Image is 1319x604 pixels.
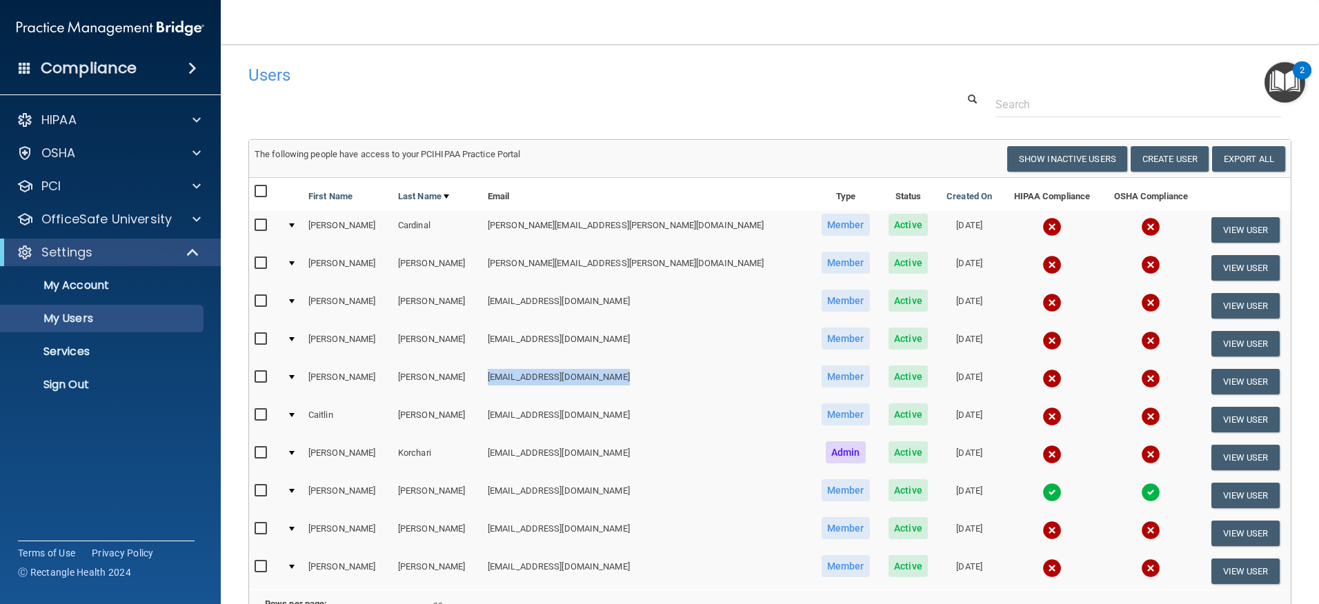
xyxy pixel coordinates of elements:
img: cross.ca9f0e7f.svg [1141,217,1160,236]
td: [PERSON_NAME] [303,439,393,476]
a: Export All [1212,146,1285,172]
td: [PERSON_NAME] [393,363,482,401]
td: [DATE] [937,325,1002,363]
td: [PERSON_NAME] [393,514,482,552]
a: Privacy Policy [92,546,154,560]
img: cross.ca9f0e7f.svg [1141,331,1160,350]
td: [PERSON_NAME] [393,552,482,590]
button: View User [1211,255,1280,281]
a: HIPAA [17,112,201,128]
img: tick.e7d51cea.svg [1042,483,1062,502]
span: Active [889,403,928,425]
td: [PERSON_NAME] [393,401,482,439]
th: Email [482,178,812,211]
span: Member [822,365,870,387]
span: Member [822,328,870,350]
th: HIPAA Compliance [1002,178,1102,211]
a: OSHA [17,145,201,161]
p: My Users [9,312,197,325]
button: View User [1211,483,1280,508]
td: [DATE] [937,287,1002,325]
td: [DATE] [937,476,1002,514]
span: Active [889,252,928,274]
td: [EMAIL_ADDRESS][DOMAIN_NAME] [482,439,812,476]
td: [EMAIL_ADDRESS][DOMAIN_NAME] [482,363,812,401]
img: cross.ca9f0e7f.svg [1042,558,1062,578]
button: View User [1211,293,1280,319]
h4: Compliance [41,59,137,78]
td: [EMAIL_ADDRESS][DOMAIN_NAME] [482,287,812,325]
td: [PERSON_NAME] [303,363,393,401]
button: View User [1211,558,1280,584]
td: [DATE] [937,439,1002,476]
p: OfficeSafe University [41,211,172,228]
span: The following people have access to your PCIHIPAA Practice Portal [255,149,521,159]
span: Active [889,479,928,501]
td: [EMAIL_ADDRESS][DOMAIN_NAME] [482,514,812,552]
button: Show Inactive Users [1007,146,1127,172]
td: [DATE] [937,249,1002,287]
p: OSHA [41,145,76,161]
img: PMB logo [17,14,204,42]
span: Member [822,403,870,425]
img: cross.ca9f0e7f.svg [1141,407,1160,426]
a: Terms of Use [18,546,75,560]
img: cross.ca9f0e7f.svg [1042,407,1062,426]
td: [DATE] [937,514,1002,552]
td: [PERSON_NAME] [393,476,482,514]
td: Korchari [393,439,482,476]
a: Settings [17,244,200,261]
td: [PERSON_NAME] [303,211,393,249]
span: Active [889,555,928,577]
td: [DATE] [937,401,1002,439]
td: [DATE] [937,211,1002,249]
span: Member [822,252,870,274]
span: Active [889,441,928,463]
button: Open Resource Center, 2 new notifications [1265,62,1305,103]
p: HIPAA [41,112,77,128]
span: Ⓒ Rectangle Health 2024 [18,565,131,579]
p: My Account [9,279,197,292]
img: cross.ca9f0e7f.svg [1042,445,1062,464]
img: cross.ca9f0e7f.svg [1042,521,1062,540]
td: [PERSON_NAME] [303,287,393,325]
td: [PERSON_NAME] [303,476,393,514]
td: Caitlin [303,401,393,439]
span: Admin [826,441,866,463]
span: Active [889,290,928,312]
td: [EMAIL_ADDRESS][DOMAIN_NAME] [482,325,812,363]
img: cross.ca9f0e7f.svg [1042,293,1062,312]
img: cross.ca9f0e7f.svg [1042,217,1062,236]
span: Member [822,290,870,312]
td: [EMAIL_ADDRESS][DOMAIN_NAME] [482,476,812,514]
td: [EMAIL_ADDRESS][DOMAIN_NAME] [482,552,812,590]
p: Services [9,345,197,359]
span: Member [822,479,870,501]
img: tick.e7d51cea.svg [1141,483,1160,502]
button: Create User [1131,146,1209,172]
td: [PERSON_NAME] [393,325,482,363]
p: PCI [41,178,61,194]
a: First Name [308,188,353,205]
span: Member [822,214,870,236]
td: [PERSON_NAME] [393,249,482,287]
td: [PERSON_NAME][EMAIL_ADDRESS][PERSON_NAME][DOMAIN_NAME] [482,211,812,249]
a: OfficeSafe University [17,211,201,228]
td: [EMAIL_ADDRESS][DOMAIN_NAME] [482,401,812,439]
a: Last Name [398,188,449,205]
img: cross.ca9f0e7f.svg [1141,255,1160,274]
button: View User [1211,217,1280,243]
span: Active [889,328,928,350]
span: Active [889,365,928,387]
button: View User [1211,407,1280,432]
img: cross.ca9f0e7f.svg [1141,558,1160,578]
th: Type [812,178,880,211]
td: [PERSON_NAME] [303,325,393,363]
th: Status [880,178,937,211]
p: Sign Out [9,378,197,392]
span: Member [822,555,870,577]
p: Settings [41,244,92,261]
td: [PERSON_NAME][EMAIL_ADDRESS][PERSON_NAME][DOMAIN_NAME] [482,249,812,287]
td: [PERSON_NAME] [303,514,393,552]
td: [PERSON_NAME] [303,552,393,590]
